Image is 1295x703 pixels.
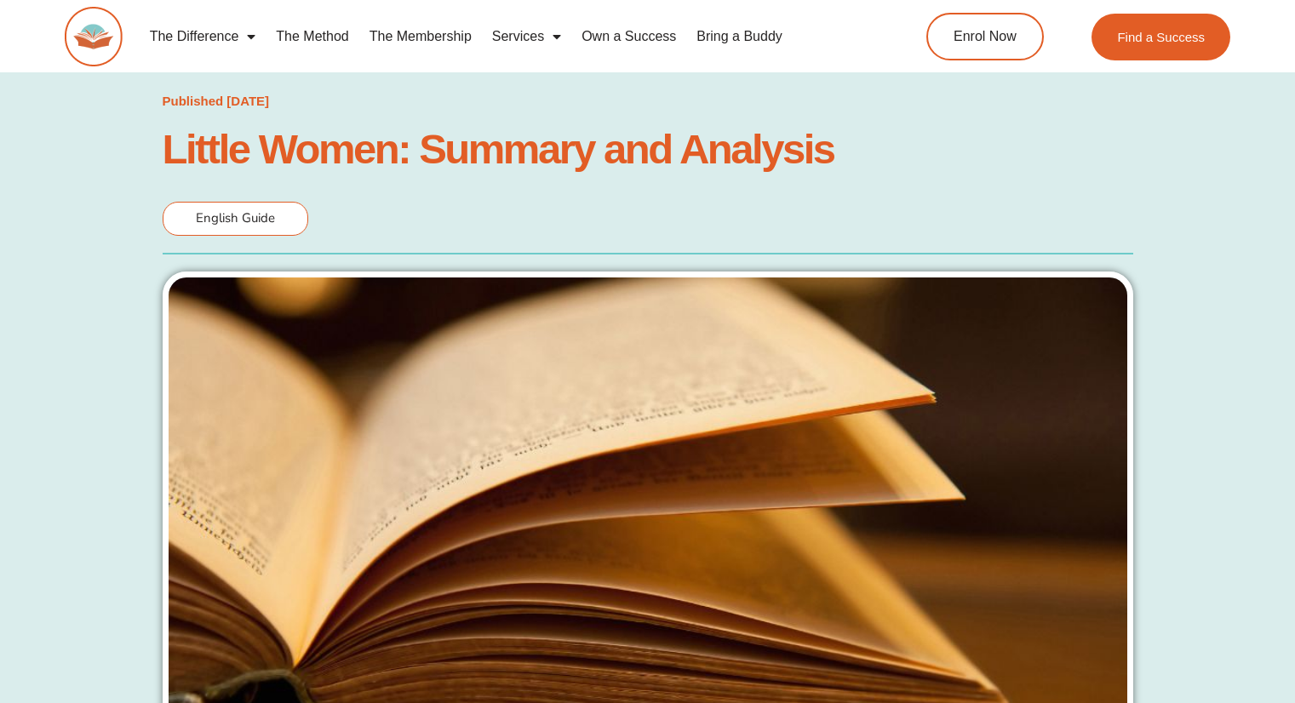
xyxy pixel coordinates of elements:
nav: Menu [140,17,860,56]
span: Published [163,94,224,108]
a: Enrol Now [926,13,1044,60]
h1: Little Women: Summary and Analysis [163,130,1133,168]
a: Published [DATE] [163,89,270,113]
span: Enrol Now [954,30,1017,43]
time: [DATE] [226,94,269,108]
a: The Method [266,17,358,56]
a: Services [482,17,571,56]
span: English Guide [196,209,275,226]
a: Find a Success [1092,14,1230,60]
a: The Membership [359,17,482,56]
a: The Difference [140,17,266,56]
a: Own a Success [571,17,686,56]
span: Find a Success [1117,31,1205,43]
a: Bring a Buddy [686,17,793,56]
